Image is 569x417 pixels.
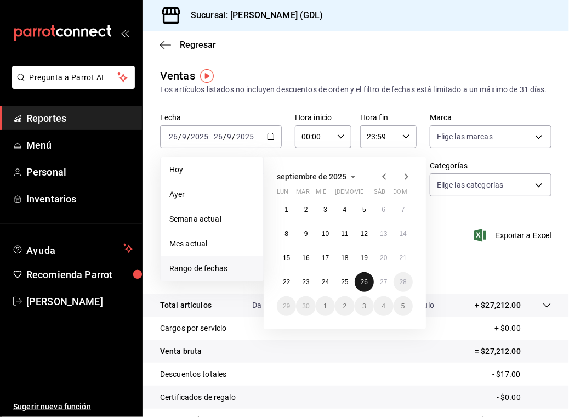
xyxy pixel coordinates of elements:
[316,296,335,316] button: 1 de octubre de 2025
[400,230,407,238] abbr: 14 de septiembre de 2025
[374,248,393,268] button: 20 de septiembre de 2025
[277,200,296,219] button: 1 de septiembre de 2025
[362,206,366,213] abbr: 5 de septiembre de 2025
[400,278,407,286] abbr: 28 de septiembre de 2025
[26,111,133,126] span: Reportes
[394,272,413,292] button: 28 de septiembre de 2025
[283,254,290,262] abbr: 15 de septiembre de 2025
[277,172,346,181] span: septiembre de 2025
[322,278,329,286] abbr: 24 de septiembre de 2025
[190,132,209,141] input: ----
[302,254,309,262] abbr: 16 de septiembre de 2025
[341,254,348,262] abbr: 18 de septiembre de 2025
[277,296,296,316] button: 29 de septiembre de 2025
[374,200,393,219] button: 6 de septiembre de 2025
[341,278,348,286] abbr: 25 de septiembre de 2025
[232,132,236,141] span: /
[26,138,133,153] span: Menú
[284,206,288,213] abbr: 1 de septiembre de 2025
[382,206,385,213] abbr: 6 de septiembre de 2025
[394,200,413,219] button: 7 de septiembre de 2025
[160,40,216,50] button: Regresar
[374,272,393,292] button: 27 de septiembre de 2025
[360,114,417,122] label: Hora fin
[497,392,551,403] p: - $0.00
[277,188,288,200] abbr: lunes
[169,238,254,250] span: Mes actual
[355,272,374,292] button: 26 de septiembre de 2025
[12,66,135,89] button: Pregunta a Parrot AI
[304,230,308,238] abbr: 9 de septiembre de 2025
[316,248,335,268] button: 17 de septiembre de 2025
[335,248,354,268] button: 18 de septiembre de 2025
[169,263,254,274] span: Rango de fechas
[355,224,374,244] button: 12 de septiembre de 2025
[296,224,315,244] button: 9 de septiembre de 2025
[160,114,282,122] label: Fecha
[302,278,309,286] abbr: 23 de septiembre de 2025
[374,296,393,316] button: 4 de octubre de 2025
[187,132,190,141] span: /
[430,114,551,122] label: Marca
[355,200,374,219] button: 5 de septiembre de 2025
[355,296,374,316] button: 3 de octubre de 2025
[400,254,407,262] abbr: 21 de septiembre de 2025
[30,72,118,83] span: Pregunta a Parrot AI
[182,9,323,22] h3: Sucursal: [PERSON_NAME] (GDL)
[475,300,521,311] p: + $27,212.00
[323,206,327,213] abbr: 3 de septiembre de 2025
[492,369,551,380] p: - $17.00
[304,206,308,213] abbr: 2 de septiembre de 2025
[382,302,385,310] abbr: 4 de octubre de 2025
[335,224,354,244] button: 11 de septiembre de 2025
[494,323,551,334] p: + $0.00
[160,369,226,380] p: Descuentos totales
[284,230,288,238] abbr: 8 de septiembre de 2025
[160,323,227,334] p: Cargos por servicio
[302,302,309,310] abbr: 30 de septiembre de 2025
[296,296,315,316] button: 30 de septiembre de 2025
[160,300,212,311] p: Total artículos
[26,191,133,206] span: Inventarios
[169,213,254,225] span: Semana actual
[355,248,374,268] button: 19 de septiembre de 2025
[223,132,226,141] span: /
[341,230,348,238] abbr: 11 de septiembre de 2025
[316,272,335,292] button: 24 de septiembre de 2025
[430,162,551,170] label: Categorías
[343,206,347,213] abbr: 4 de septiembre de 2025
[227,132,232,141] input: --
[160,84,551,95] div: Los artículos listados no incluyen descuentos de orden y el filtro de fechas está limitado a un m...
[361,254,368,262] abbr: 19 de septiembre de 2025
[26,294,133,309] span: [PERSON_NAME]
[380,278,387,286] abbr: 27 de septiembre de 2025
[437,131,493,142] span: Elige las marcas
[210,132,212,141] span: -
[169,189,254,200] span: Ayer
[362,302,366,310] abbr: 3 de octubre de 2025
[394,296,413,316] button: 5 de octubre de 2025
[401,302,405,310] abbr: 5 de octubre de 2025
[335,272,354,292] button: 25 de septiembre de 2025
[476,229,551,242] button: Exportar a Excel
[437,179,504,190] span: Elige las categorías
[335,200,354,219] button: 4 de septiembre de 2025
[277,224,296,244] button: 8 de septiembre de 2025
[316,188,326,200] abbr: miércoles
[374,224,393,244] button: 13 de septiembre de 2025
[295,114,351,122] label: Hora inicio
[160,67,195,84] div: Ventas
[401,206,405,213] abbr: 7 de septiembre de 2025
[394,188,407,200] abbr: domingo
[322,230,329,238] abbr: 10 de septiembre de 2025
[380,230,387,238] abbr: 13 de septiembre de 2025
[475,346,551,357] p: = $27,212.00
[160,392,236,403] p: Certificados de regalo
[200,69,214,83] img: Tooltip marker
[296,272,315,292] button: 23 de septiembre de 2025
[26,165,133,179] span: Personal
[296,200,315,219] button: 2 de septiembre de 2025
[322,254,329,262] abbr: 17 de septiembre de 2025
[361,278,368,286] abbr: 26 de septiembre de 2025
